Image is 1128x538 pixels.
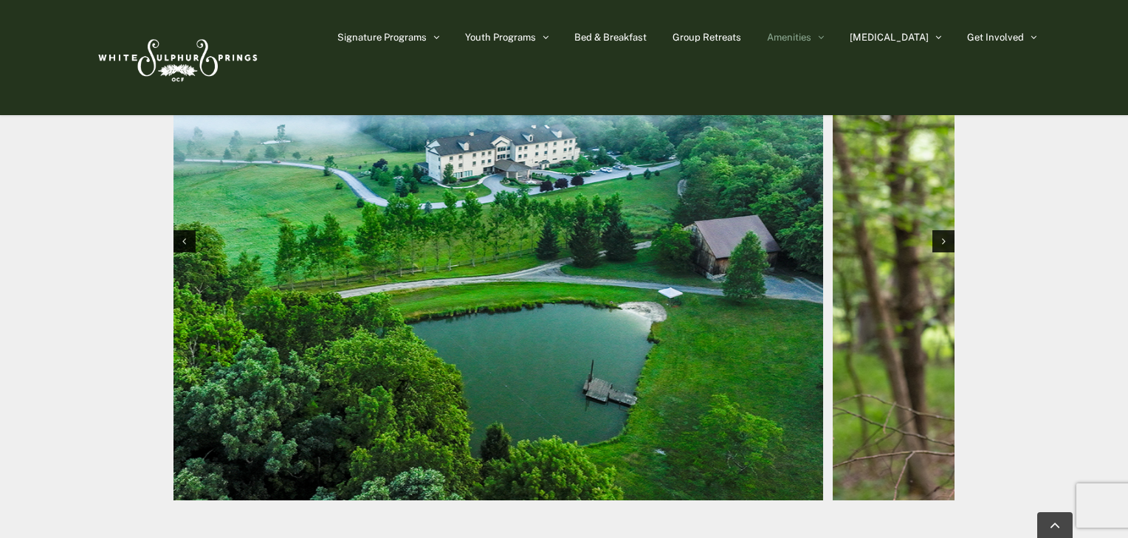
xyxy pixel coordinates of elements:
[967,32,1024,42] span: Get Involved
[850,32,929,42] span: [MEDICAL_DATA]
[173,230,196,252] div: Previous slide
[92,23,261,92] img: White Sulphur Springs Logo
[673,32,741,42] span: Group Retreats
[932,230,955,252] div: Next slide
[465,32,536,42] span: Youth Programs
[767,32,811,42] span: Amenities
[337,32,427,42] span: Signature Programs
[574,32,647,42] span: Bed & Breakfast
